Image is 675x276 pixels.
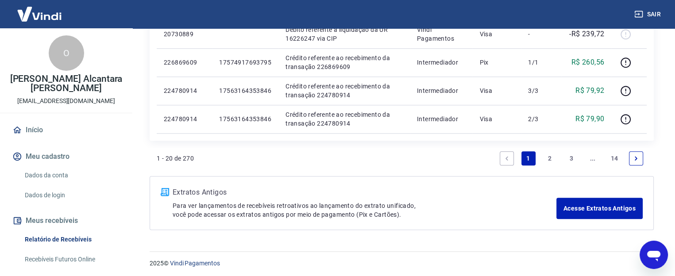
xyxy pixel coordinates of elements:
p: Visa [479,86,514,95]
a: Relatório de Recebíveis [21,230,122,249]
p: Crédito referente ao recebimento da transação 226869609 [285,54,403,71]
p: 1 - 20 de 270 [157,154,194,163]
p: 17563164353846 [219,115,271,123]
a: Page 3 [564,151,579,165]
p: 1/1 [528,58,554,67]
a: Page 2 [543,151,557,165]
p: 226869609 [164,58,205,67]
p: 20730889 [164,30,205,38]
p: Crédito referente ao recebimento da transação 224780914 [285,82,403,100]
div: O [49,35,84,71]
img: Vindi [11,0,68,27]
p: Débito referente à liquidação da UR 16226247 via CIP [285,25,403,43]
p: Visa [479,115,514,123]
button: Meu cadastro [11,147,122,166]
iframe: Botão para abrir a janela de mensagens [640,241,668,269]
p: Crédito referente ao recebimento da transação 224780914 [285,110,403,128]
p: 224780914 [164,86,205,95]
p: Intermediador [417,115,466,123]
p: 2/3 [528,115,554,123]
a: Acesse Extratos Antigos [556,198,643,219]
img: ícone [161,188,169,196]
button: Meus recebíveis [11,211,122,230]
p: Intermediador [417,58,466,67]
p: Pix [479,58,514,67]
p: 17574917693795 [219,58,271,67]
a: Page 14 [607,151,622,165]
p: Vindi Pagamentos [417,25,466,43]
a: Dados da conta [21,166,122,184]
a: Previous page [500,151,514,165]
p: Intermediador [417,86,466,95]
ul: Pagination [496,148,647,169]
p: 3/3 [528,86,554,95]
a: Recebíveis Futuros Online [21,250,122,268]
a: Next page [629,151,643,165]
p: Extratos Antigos [173,187,556,198]
p: [PERSON_NAME] Alcantara [PERSON_NAME] [7,74,125,93]
p: Visa [479,30,514,38]
p: 2025 © [150,259,654,268]
p: 17563164353846 [219,86,271,95]
a: Vindi Pagamentos [170,260,220,267]
p: R$ 260,56 [571,57,605,68]
p: R$ 79,92 [575,85,604,96]
button: Sair [633,6,664,23]
p: R$ 79,90 [575,114,604,124]
a: Início [11,120,122,140]
p: Para ver lançamentos de recebíveis retroativos ao lançamento do extrato unificado, você pode aces... [173,201,556,219]
a: Page 1 is your current page [521,151,536,165]
p: 224780914 [164,115,205,123]
p: - [528,30,554,38]
a: Jump forward [586,151,600,165]
a: Dados de login [21,186,122,204]
p: -R$ 239,72 [569,29,604,39]
p: [EMAIL_ADDRESS][DOMAIN_NAME] [17,96,115,106]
